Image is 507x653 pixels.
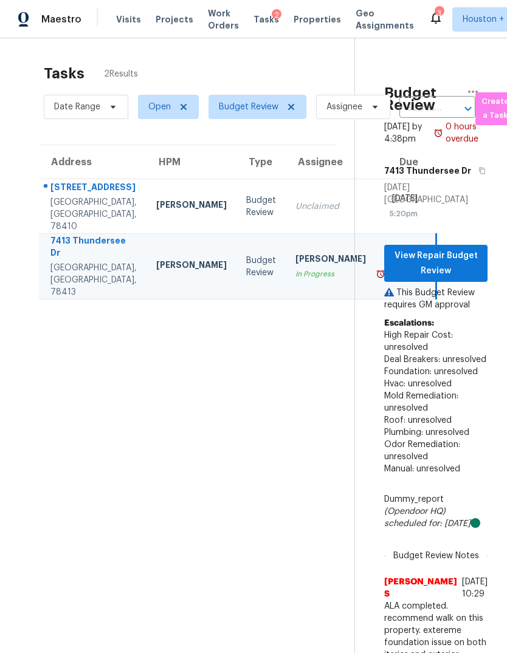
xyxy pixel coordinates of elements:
span: Mold Remediation: unresolved [384,392,458,412]
div: [STREET_ADDRESS] [50,181,137,196]
div: Unclaimed [295,200,366,213]
div: [PERSON_NAME] [156,259,227,274]
span: Roof: unresolved [384,416,452,425]
button: Copy Address [471,160,488,182]
h2: Budget Review [384,87,458,111]
span: View Repair Budget Review [394,248,478,278]
i: scheduled for: [DATE] [384,519,471,528]
h5: 7413 Thundersee Dr [384,165,471,177]
h2: Tasks [44,67,84,80]
span: Projects [156,13,193,26]
div: 7413 Thundersee Dr [50,234,137,262]
span: Maestro [41,13,81,26]
p: This Budget Review requires GM approval [384,287,488,311]
div: [PERSON_NAME] [156,199,227,214]
span: Hvac: unresolved [384,380,452,388]
span: Date Range [54,101,100,113]
span: Tasks [253,15,279,24]
span: [DATE] 10:29 [462,578,488,598]
div: 2 [272,9,281,21]
th: Address [39,145,147,179]
div: 0 hours overdue [443,121,488,145]
span: Properties [294,13,341,26]
img: Overdue Alarm Icon [433,121,443,145]
div: Budget Review [246,194,276,219]
button: Open [460,100,477,117]
span: Assignee [326,101,362,113]
span: 2 Results [104,68,138,80]
span: [PERSON_NAME] S [384,576,457,600]
span: Geo Assignments [356,7,414,32]
span: Budget Review [219,101,278,113]
span: Foundation: unresolved [384,368,478,376]
div: [GEOGRAPHIC_DATA], [GEOGRAPHIC_DATA], 78410 [50,196,137,233]
div: [DATE][GEOGRAPHIC_DATA] [384,182,488,206]
div: Budget Review [246,255,276,279]
div: [DATE] by 4:38pm [384,121,433,145]
div: In Progress [295,268,366,280]
b: Escalations: [384,319,434,327]
div: [GEOGRAPHIC_DATA], [GEOGRAPHIC_DATA], 78413 [50,262,137,298]
i: (Opendoor HQ) [384,507,446,516]
span: Plumbing: unresolved [384,428,469,437]
div: Dummy_report [384,493,488,530]
span: Budget Review Notes [386,550,486,562]
span: Work Orders [208,7,239,32]
span: High Repair Cost: unresolved [384,331,453,352]
span: Open [148,101,171,113]
div: [PERSON_NAME] [295,253,366,268]
span: Deal Breakers: unresolved [384,355,486,364]
th: Type [236,145,286,179]
th: Assignee [286,145,376,179]
th: HPM [147,145,236,179]
span: Odor Remediation: unresolved [384,440,460,461]
div: 3 [435,7,443,19]
span: Visits [116,13,141,26]
span: Manual: unresolved [384,465,460,473]
button: View Repair Budget Review [384,245,488,282]
input: Search by address [399,99,441,118]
